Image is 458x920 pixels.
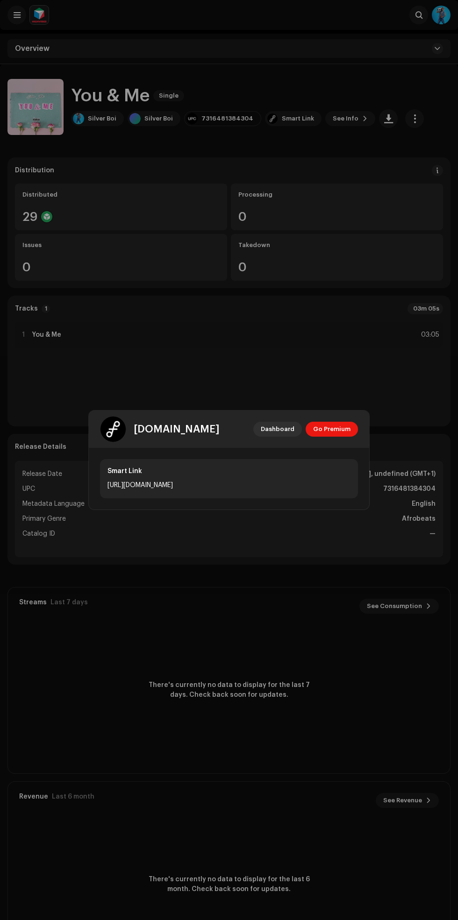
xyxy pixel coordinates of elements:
[261,420,294,439] span: Dashboard
[107,467,142,476] div: Smart Link
[313,420,351,439] span: Go Premium
[253,422,302,437] button: Dashboard
[107,480,173,491] div: [URL][DOMAIN_NAME]
[306,422,358,437] button: Go Premium
[134,424,219,435] div: [DOMAIN_NAME]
